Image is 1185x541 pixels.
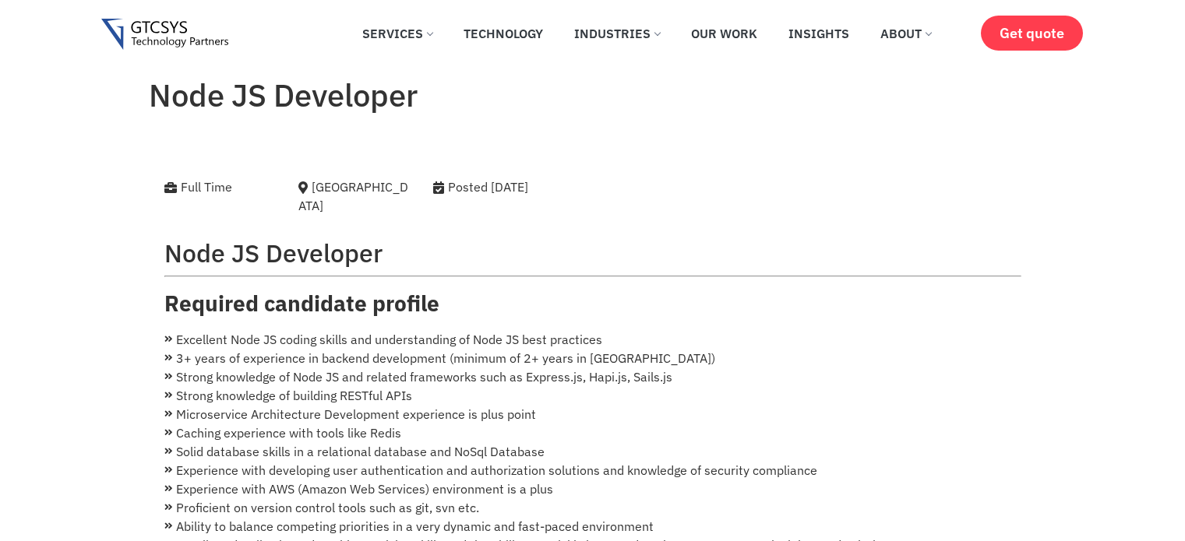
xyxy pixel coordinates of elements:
[164,498,1021,517] li: Proficient on version control tools such as git, svn etc.
[563,16,672,51] a: Industries
[164,480,1021,498] li: Experience with AWS (Amazon Web Services) environment is a plus
[164,461,1021,480] li: Experience with developing user authentication and authorization solutions and knowledge of secur...
[164,367,1021,386] li: Strong knowledge of Node JS and related frameworks such as Express.js, Hapi.js, Sails.js
[351,16,444,51] a: Services
[164,289,439,318] strong: Required candidate profile
[679,16,769,51] a: Our Work
[101,19,228,51] img: Gtcsys logo
[164,177,276,196] div: Full Time
[164,517,1021,536] li: Ability to balance competing priorities in a very dynamic and fast-paced environment
[298,177,410,215] div: [GEOGRAPHIC_DATA]
[164,442,1021,461] li: Solid database skills in a relational database and NoSql Database
[452,16,555,51] a: Technology
[164,349,1021,367] li: 3+ years of experience in backend development (minimum of 2+ years in [GEOGRAPHIC_DATA])
[164,405,1021,423] li: Microservice Architecture Development experience is plus point
[149,76,1037,114] h1: Node JS Developer
[1000,25,1064,41] span: Get quote
[981,16,1083,51] a: Get quote
[164,238,1021,268] h2: Node JS Developer
[869,16,943,51] a: About
[433,177,612,196] div: Posted [DATE]
[164,423,1021,442] li: Caching experience with tools like Redis
[777,16,861,51] a: Insights
[164,386,1021,405] li: Strong knowledge of building RESTful APIs
[164,330,1021,349] li: Excellent Node JS coding skills and understanding of Node JS best practices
